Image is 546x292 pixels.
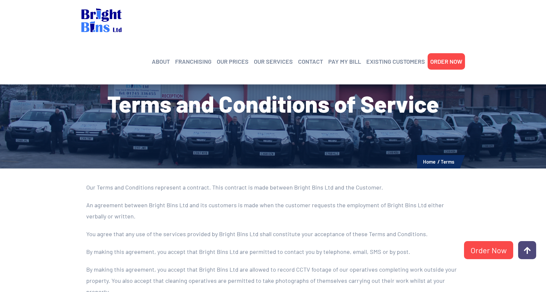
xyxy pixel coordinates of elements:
h1: Terms and Conditions of Service [81,92,465,115]
a: Order Now [464,241,513,259]
p: You agree that any use of the services provided by Bright Bins Ltd shall constitute your acceptan... [86,228,460,239]
a: CONTACT [298,56,323,66]
li: Terms [441,157,454,166]
a: EXISTING CUSTOMERS [366,56,425,66]
p: By making this agreement, you accept that Bright Bins Ltd are permitted to contact you by telepho... [86,246,460,257]
a: FRANCHISING [175,56,212,66]
a: ORDER NOW [430,56,462,66]
a: Home [423,159,435,165]
p: An agreement between Bright Bins Ltd and its customers is made when the customer requests the emp... [86,199,460,222]
a: PAY MY BILL [328,56,361,66]
a: OUR SERVICES [254,56,293,66]
a: OUR PRICES [217,56,249,66]
p: Our Terms and Conditions represent a contract. This contract is made between Bright Bins Ltd and ... [86,182,460,193]
a: ABOUT [152,56,170,66]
